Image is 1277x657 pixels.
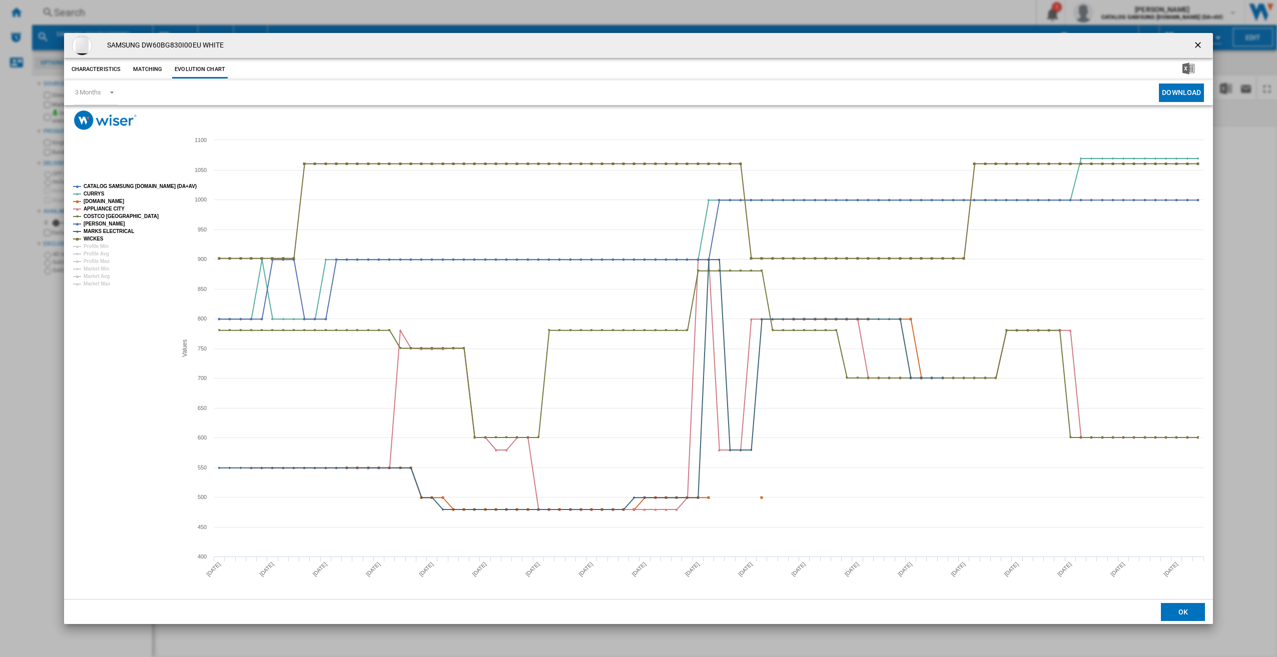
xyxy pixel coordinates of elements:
[198,464,207,470] tspan: 550
[198,256,207,262] tspan: 900
[84,258,110,264] tspan: Profile Max
[84,183,197,189] tspan: CATALOG SAMSUNG [DOMAIN_NAME] (DA+AV)
[198,524,207,530] tspan: 450
[205,561,222,577] tspan: [DATE]
[1003,561,1019,577] tspan: [DATE]
[365,561,381,577] tspan: [DATE]
[198,375,207,381] tspan: 700
[84,281,111,286] tspan: Market Max
[950,561,966,577] tspan: [DATE]
[258,561,275,577] tspan: [DATE]
[524,561,540,577] tspan: [DATE]
[84,206,125,211] tspan: APPLIANCE CITY
[64,33,1213,624] md-dialog: Product popup
[72,35,92,55] img: 10248684
[84,236,104,241] tspan: WICKES
[577,561,594,577] tspan: [DATE]
[843,561,860,577] tspan: [DATE]
[102,40,224,50] h4: SAMSUNG DW60BG830I00EU WHITE
[172,60,228,78] button: Evolution chart
[84,266,109,271] tspan: Market Min
[198,494,207,500] tspan: 500
[471,561,487,577] tspan: [DATE]
[84,243,109,249] tspan: Profile Min
[737,561,754,577] tspan: [DATE]
[84,198,124,204] tspan: [DOMAIN_NAME]
[1182,62,1194,74] img: excel-24x24.png
[311,561,328,577] tspan: [DATE]
[181,339,188,357] tspan: Values
[1056,561,1072,577] tspan: [DATE]
[74,110,137,130] img: logo_wiser_300x94.png
[75,88,101,96] div: 3 Months
[84,191,105,196] tspan: CURRYS
[84,213,159,219] tspan: COSTCO [GEOGRAPHIC_DATA]
[69,60,124,78] button: Characteristics
[1159,83,1204,102] button: Download
[195,137,207,143] tspan: 1100
[126,60,170,78] button: Matching
[84,221,125,226] tspan: [PERSON_NAME]
[1189,35,1209,55] button: getI18NText('BUTTONS.CLOSE_DIALOG')
[198,553,207,559] tspan: 400
[84,228,134,234] tspan: MARKS ELECTRICAL
[684,561,700,577] tspan: [DATE]
[198,434,207,440] tspan: 600
[198,405,207,411] tspan: 650
[896,561,913,577] tspan: [DATE]
[1161,603,1205,621] button: OK
[790,561,807,577] tspan: [DATE]
[198,226,207,232] tspan: 950
[418,561,434,577] tspan: [DATE]
[1162,561,1179,577] tspan: [DATE]
[198,345,207,351] tspan: 750
[198,286,207,292] tspan: 850
[84,251,109,256] tspan: Profile Avg
[195,196,207,202] tspan: 1000
[195,167,207,173] tspan: 1050
[84,273,110,279] tspan: Market Avg
[198,315,207,321] tspan: 800
[1193,40,1205,52] ng-md-icon: getI18NText('BUTTONS.CLOSE_DIALOG')
[1166,60,1210,78] button: Download in Excel
[630,561,647,577] tspan: [DATE]
[1109,561,1126,577] tspan: [DATE]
